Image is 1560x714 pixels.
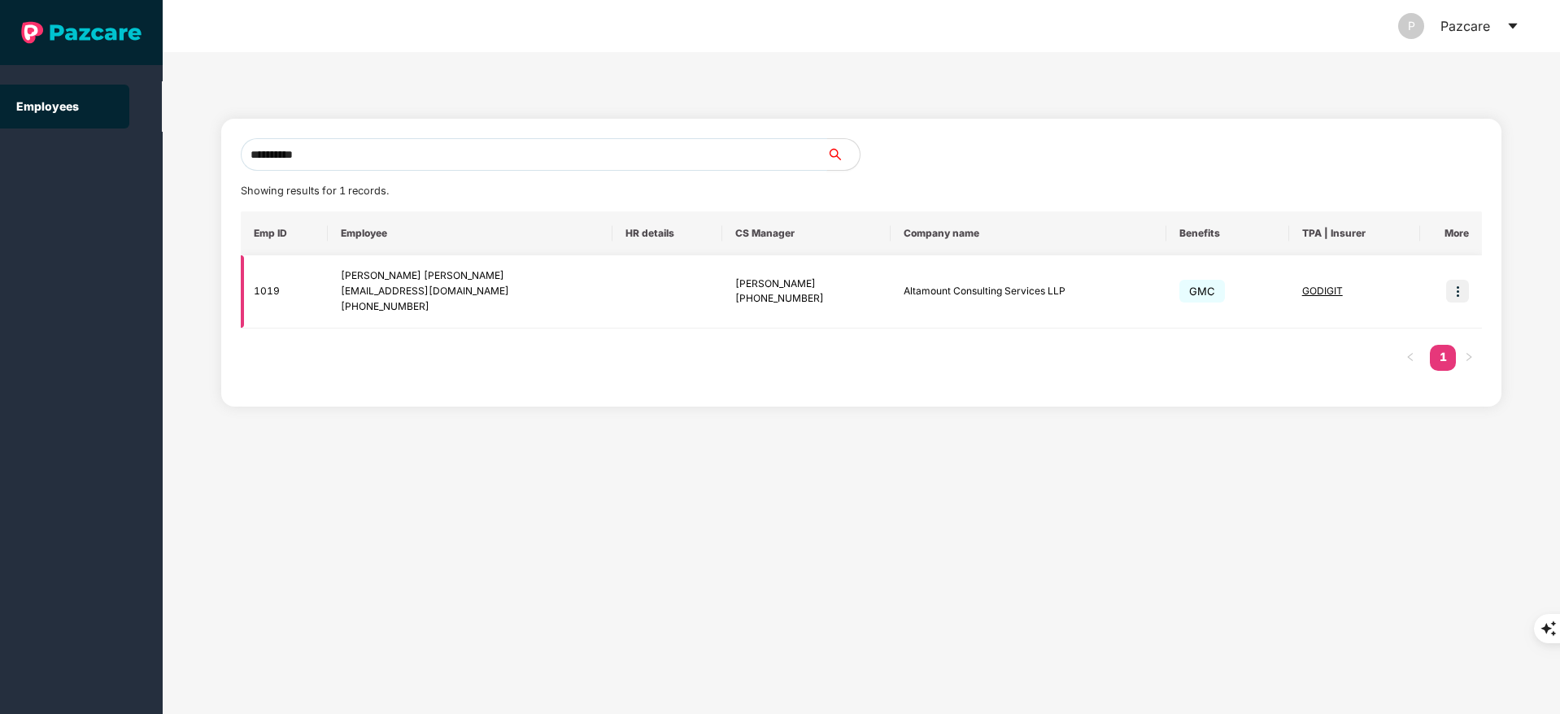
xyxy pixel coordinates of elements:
td: Altamount Consulting Services LLP [891,255,1166,329]
span: right [1464,352,1474,362]
td: 1019 [241,255,328,329]
span: GMC [1179,280,1225,303]
li: Previous Page [1397,345,1423,371]
a: 1 [1430,345,1456,369]
span: Showing results for 1 records. [241,185,389,197]
span: left [1405,352,1415,362]
th: Emp ID [241,211,328,255]
div: [EMAIL_ADDRESS][DOMAIN_NAME] [341,284,600,299]
div: [PERSON_NAME] [PERSON_NAME] [341,268,600,284]
img: icon [1446,280,1469,303]
th: TPA | Insurer [1289,211,1420,255]
div: [PHONE_NUMBER] [735,291,878,307]
th: Company name [891,211,1166,255]
span: search [826,148,860,161]
li: 1 [1430,345,1456,371]
span: P [1408,13,1415,39]
li: Next Page [1456,345,1482,371]
span: GODIGIT [1302,285,1343,297]
a: Employees [16,99,79,113]
th: CS Manager [722,211,891,255]
button: search [826,138,861,171]
th: More [1420,211,1482,255]
div: [PERSON_NAME] [735,276,878,292]
th: Benefits [1166,211,1289,255]
button: left [1397,345,1423,371]
span: caret-down [1506,20,1519,33]
div: [PHONE_NUMBER] [341,299,600,315]
th: Employee [328,211,613,255]
button: right [1456,345,1482,371]
th: HR details [612,211,722,255]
